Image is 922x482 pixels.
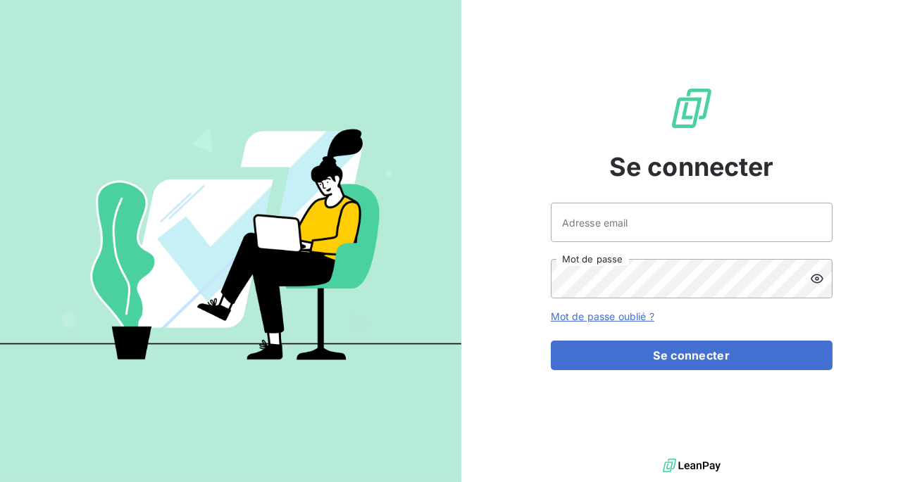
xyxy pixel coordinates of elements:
[551,310,654,322] a: Mot de passe oublié ?
[663,455,721,476] img: logo
[551,203,833,242] input: placeholder
[669,86,714,131] img: Logo LeanPay
[609,148,774,186] span: Se connecter
[551,341,833,370] button: Se connecter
